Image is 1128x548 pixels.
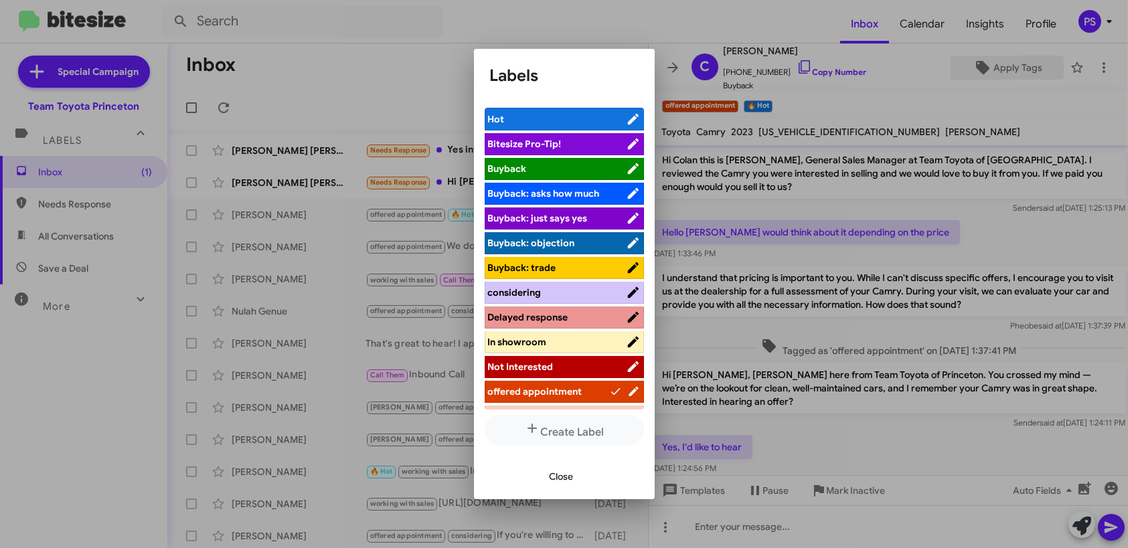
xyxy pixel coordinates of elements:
[488,311,568,323] span: Delayed response
[485,415,644,445] button: Create Label
[488,237,575,249] span: Buyback: objection
[490,65,639,86] h1: Labels
[488,163,527,175] span: Buyback
[488,113,505,125] span: Hot
[488,286,542,298] span: considering
[488,361,554,373] span: Not Interested
[488,212,588,224] span: Buyback: just says yes
[488,385,582,397] span: offered appointment
[488,187,600,199] span: Buyback: asks how much
[488,138,562,150] span: Bitesize Pro-Tip!
[488,336,547,348] span: In showroom
[488,262,556,274] span: Buyback: trade
[539,464,584,488] button: Close
[550,464,574,488] span: Close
